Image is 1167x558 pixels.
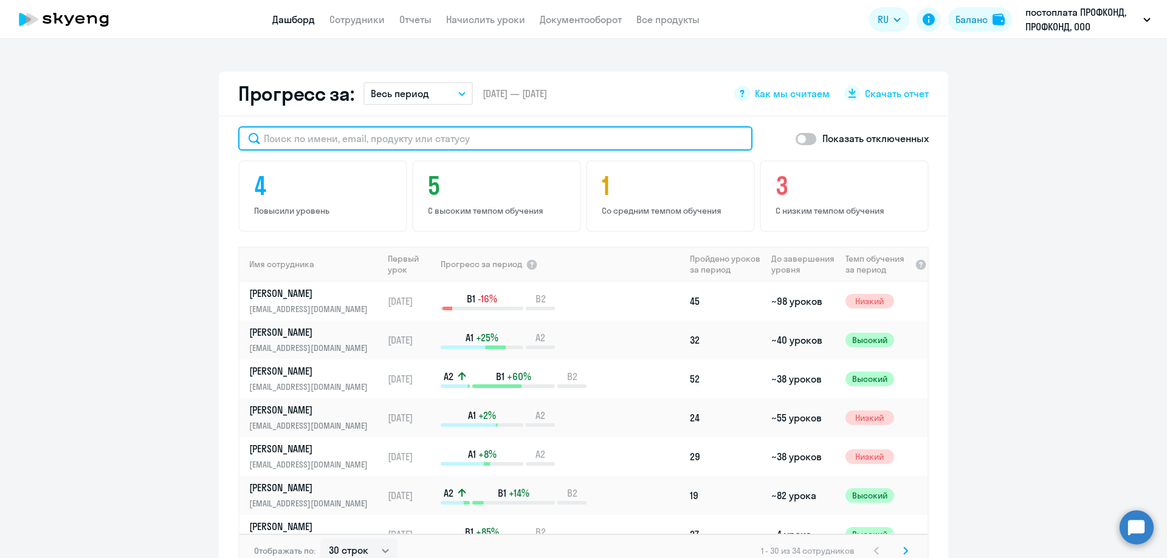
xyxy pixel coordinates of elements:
span: B1 [467,292,475,305]
span: A1 [468,447,476,461]
p: [PERSON_NAME] [249,442,374,455]
a: Документооборот [540,13,622,26]
div: Баланс [955,12,988,27]
p: Весь период [371,86,429,101]
p: [PERSON_NAME] [249,481,374,494]
a: [PERSON_NAME][EMAIL_ADDRESS][DOMAIN_NAME] [249,403,382,432]
a: [PERSON_NAME][EMAIL_ADDRESS][DOMAIN_NAME] [249,325,382,355]
span: A2 [535,447,545,461]
span: Отображать по: [254,545,315,556]
td: [DATE] [383,282,439,321]
td: 19 [685,476,766,515]
span: A1 [468,409,476,422]
td: ~38 уроков [766,437,840,476]
td: 52 [685,359,766,398]
span: 1 - 30 из 34 сотрудников [761,545,855,556]
span: B1 [498,486,506,500]
h4: 3 [776,171,917,200]
span: Высокий [845,527,894,542]
a: [PERSON_NAME][EMAIL_ADDRESS][DOMAIN_NAME] [249,442,382,471]
span: B2 [535,292,546,305]
p: [PERSON_NAME] [249,403,374,417]
a: Отчеты [399,13,432,26]
span: B1 [465,525,473,539]
a: [PERSON_NAME][EMAIL_ADDRESS][DOMAIN_NAME] [249,520,382,549]
a: Начислить уроки [446,13,525,26]
button: RU [869,7,909,32]
h4: 5 [428,171,569,200]
span: +2% [478,409,496,422]
h2: Прогресс за: [238,81,354,106]
td: ~98 уроков [766,282,840,321]
p: Показать отключенных [822,131,929,146]
td: [DATE] [383,476,439,515]
span: Низкий [845,449,894,464]
a: [PERSON_NAME][EMAIL_ADDRESS][DOMAIN_NAME] [249,287,382,316]
button: постоплата ПРОФКОНД, ПРОФКОНД, ООО [1019,5,1157,34]
p: [EMAIL_ADDRESS][DOMAIN_NAME] [249,341,374,355]
span: A1 [466,331,473,344]
span: +25% [476,331,498,344]
span: B2 [567,486,577,500]
td: ~82 урока [766,476,840,515]
button: Балансbalance [948,7,1012,32]
span: Высокий [845,333,894,347]
a: [PERSON_NAME][EMAIL_ADDRESS][DOMAIN_NAME] [249,364,382,393]
h4: 4 [254,171,395,200]
p: [EMAIL_ADDRESS][DOMAIN_NAME] [249,497,374,510]
span: Высокий [845,372,894,386]
p: [PERSON_NAME] [249,325,374,339]
span: Низкий [845,410,894,425]
td: [DATE] [383,359,439,398]
th: Первый урок [383,247,439,282]
span: -16% [478,292,497,305]
a: Все продукты [636,13,700,26]
span: Прогресс за период [441,259,522,270]
p: [EMAIL_ADDRESS][DOMAIN_NAME] [249,419,374,432]
span: A2 [535,331,545,344]
p: С высоким темпом обучения [428,205,569,216]
img: balance [993,13,1005,26]
a: [PERSON_NAME][EMAIL_ADDRESS][DOMAIN_NAME] [249,481,382,510]
th: Имя сотрудника [239,247,383,282]
span: A2 [444,370,453,383]
td: 24 [685,398,766,437]
p: [EMAIL_ADDRESS][DOMAIN_NAME] [249,380,374,393]
span: Низкий [845,294,894,308]
span: B2 [535,525,546,539]
span: B1 [496,370,504,383]
span: +14% [509,486,529,500]
td: [DATE] [383,437,439,476]
p: [PERSON_NAME] [249,520,374,533]
td: 45 [685,282,766,321]
span: Скачать отчет [865,87,929,100]
span: Темп обучения за период [845,253,911,275]
td: ~55 уроков [766,398,840,437]
p: [EMAIL_ADDRESS][DOMAIN_NAME] [249,458,374,471]
p: [EMAIL_ADDRESS][DOMAIN_NAME] [249,302,374,316]
span: [DATE] — [DATE] [483,87,547,100]
td: [DATE] [383,321,439,359]
th: Пройдено уроков за период [685,247,766,282]
p: Со средним темпом обучения [602,205,743,216]
span: Как мы считаем [755,87,830,100]
p: [PERSON_NAME] [249,287,374,300]
button: Весь период [363,82,473,105]
h4: 1 [602,171,743,200]
td: 27 [685,515,766,554]
th: До завершения уровня [766,247,840,282]
span: B2 [567,370,577,383]
td: ~38 уроков [766,359,840,398]
p: постоплата ПРОФКОНД, ПРОФКОНД, ООО [1025,5,1138,34]
span: +85% [476,525,499,539]
td: [DATE] [383,515,439,554]
span: +8% [478,447,497,461]
span: Высокий [845,488,894,503]
a: Дашборд [272,13,315,26]
p: С низким темпом обучения [776,205,917,216]
span: +60% [507,370,531,383]
p: [PERSON_NAME] [249,364,374,378]
td: ~40 уроков [766,321,840,359]
span: RU [878,12,889,27]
